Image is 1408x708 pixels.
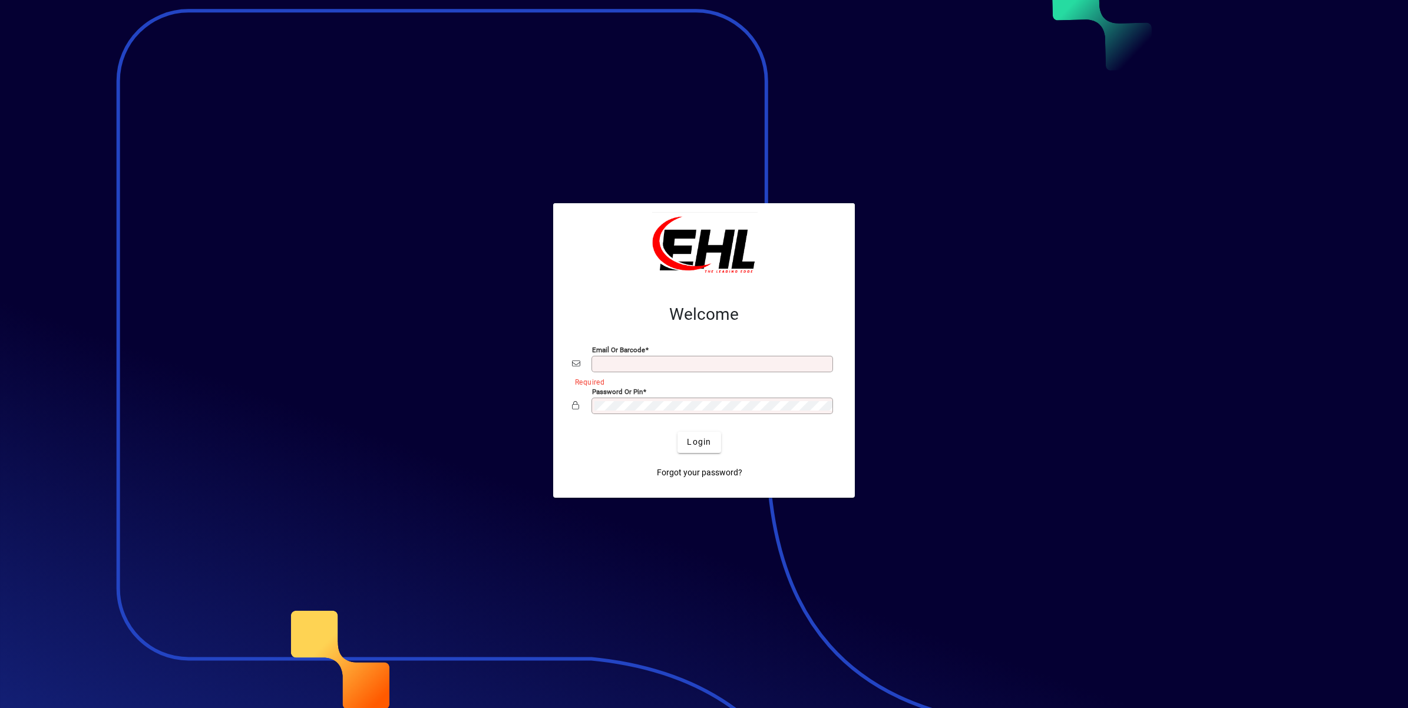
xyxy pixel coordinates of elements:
[677,432,720,453] button: Login
[572,305,836,325] h2: Welcome
[575,375,827,388] mat-error: Required
[592,387,643,395] mat-label: Password or Pin
[657,467,742,479] span: Forgot your password?
[592,345,645,353] mat-label: Email or Barcode
[687,436,711,448] span: Login
[652,462,747,484] a: Forgot your password?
